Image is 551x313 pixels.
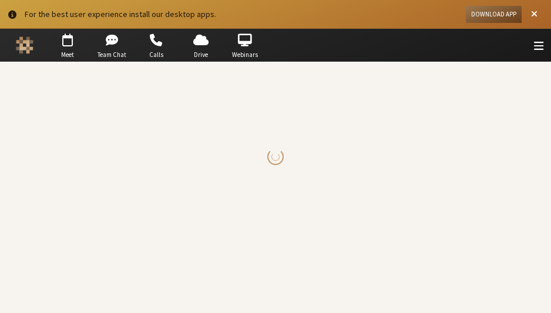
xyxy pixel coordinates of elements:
[91,50,132,60] span: Team Chat
[514,29,551,62] div: Open menu
[136,50,177,60] span: Calls
[180,50,221,60] span: Drive
[526,6,543,23] button: Close alert
[466,6,522,23] button: Download App
[16,36,33,54] img: Iotum
[25,8,458,21] div: For the best user experience install our desktop apps.
[224,50,266,60] span: Webinars
[47,50,88,60] span: Meet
